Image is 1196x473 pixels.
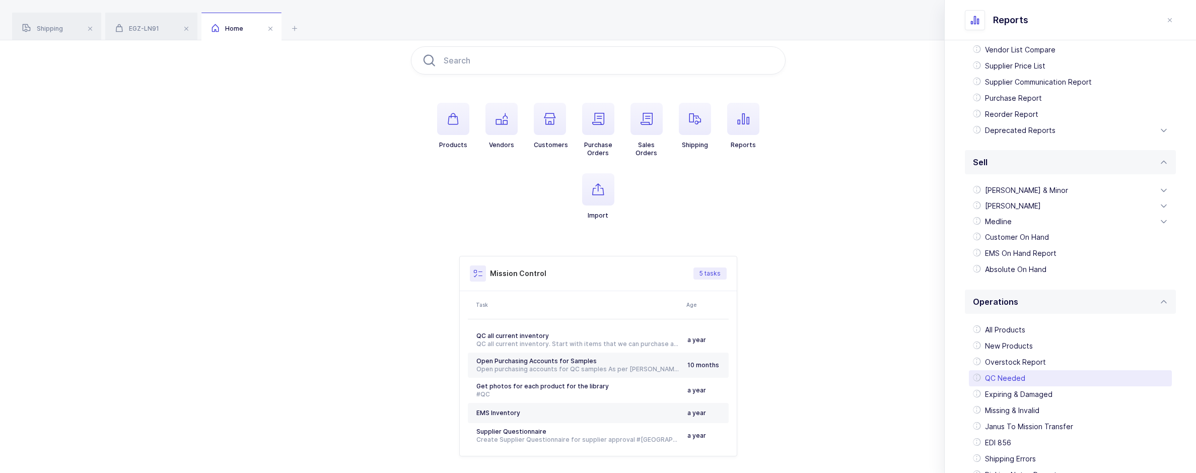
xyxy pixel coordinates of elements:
[969,122,1172,139] div: Deprecated Reports
[969,354,1172,370] div: Overstock Report
[476,409,520,417] span: EMS Inventory
[490,268,546,279] h3: Mission Control
[630,103,663,157] button: SalesOrders
[115,25,159,32] span: EGZ-LN91
[476,390,679,398] div: #QC
[969,338,1172,354] div: New Products
[476,382,609,390] span: Get photos for each product for the library
[965,290,1176,314] div: Operations
[969,322,1172,338] div: All Products
[969,42,1172,58] div: Vendor List Compare
[993,14,1028,26] span: Reports
[969,90,1172,106] div: Purchase Report
[679,103,711,149] button: Shipping
[534,103,568,149] button: Customers
[969,229,1172,245] div: Customer On Hand
[411,46,786,75] input: Search
[686,301,726,309] div: Age
[476,332,549,340] span: QC all current inventory
[969,58,1172,74] div: Supplier Price List
[22,25,63,32] span: Shipping
[687,432,706,439] span: a year
[969,386,1172,402] div: Expiring & Damaged
[727,103,759,149] button: Reports
[969,198,1172,214] div: [PERSON_NAME]
[969,106,1172,122] div: Reorder Report
[687,386,706,394] span: a year
[969,214,1172,230] div: Medline
[687,336,706,344] span: a year
[969,182,1172,198] div: [PERSON_NAME] & Minor
[969,245,1172,261] div: EMS On Hand Report
[699,269,721,278] span: 5 tasks
[476,365,679,373] div: Open purchasing accounts for QC samples As per [PERSON_NAME], we had an account with [PERSON_NAME...
[687,409,706,417] span: a year
[476,428,546,435] span: Supplier Questionnaire
[969,370,1172,386] div: QC Needed
[969,261,1172,278] div: Absolute On Hand
[437,103,469,149] button: Products
[969,419,1172,435] div: Janus To Mission Transfer
[476,357,597,365] span: Open Purchasing Accounts for Samples
[1164,14,1176,26] button: close drawer
[476,301,680,309] div: Task
[969,435,1172,451] div: EDI 856
[969,74,1172,90] div: Supplier Communication Report
[582,103,614,157] button: PurchaseOrders
[969,451,1172,467] div: Shipping Errors
[965,174,1176,286] div: Sell
[476,436,679,444] div: Create Supplier Questionnaire for supplier approval #[GEOGRAPHIC_DATA]
[212,25,243,32] span: Home
[485,103,518,149] button: Vendors
[969,402,1172,419] div: Missing & Invalid
[476,340,679,348] div: QC all current inventory. Start with items that we can purchase a sample from Schein. #[GEOGRAPHI...
[965,150,1176,174] div: Sell
[582,173,614,220] button: Import
[687,361,719,369] span: 10 months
